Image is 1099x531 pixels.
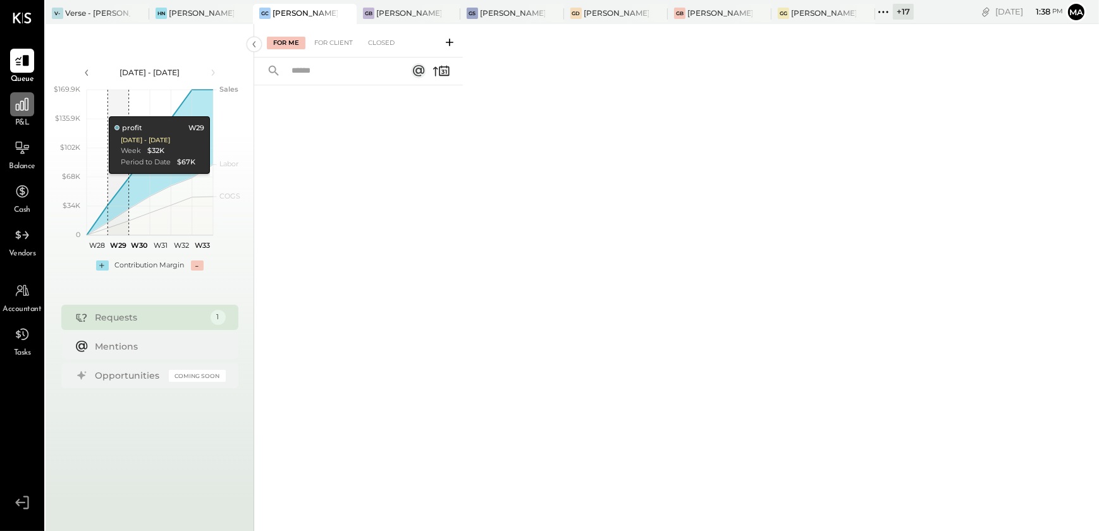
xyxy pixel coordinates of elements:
[1,279,44,315] a: Accountant
[95,340,219,353] div: Mentions
[65,8,130,18] div: Verse - [PERSON_NAME] Lankershim LLC
[169,370,226,382] div: Coming Soon
[267,37,305,49] div: For Me
[791,8,856,18] div: [PERSON_NAME] [GEOGRAPHIC_DATA]
[54,85,80,94] text: $169.9K
[153,241,167,250] text: W31
[1,49,44,85] a: Queue
[687,8,752,18] div: [PERSON_NAME] Back Bay
[121,157,171,168] div: Period to Date
[570,8,582,19] div: GD
[211,310,226,325] div: 1
[584,8,649,18] div: [PERSON_NAME] Downtown
[174,241,189,250] text: W32
[11,74,34,85] span: Queue
[1066,2,1086,22] button: Ma
[60,143,80,152] text: $102K
[308,37,359,49] div: For Client
[14,348,31,359] span: Tasks
[9,161,35,173] span: Balance
[55,114,80,123] text: $135.9K
[219,159,238,168] text: Labor
[121,146,141,156] div: Week
[1,180,44,216] a: Cash
[363,8,374,19] div: GB
[1,223,44,260] a: Vendors
[480,8,545,18] div: [PERSON_NAME] Seaport
[674,8,685,19] div: GB
[9,248,36,260] span: Vendors
[467,8,478,19] div: GS
[195,241,210,250] text: W33
[121,136,170,145] div: [DATE] - [DATE]
[52,8,63,19] div: V-
[1,136,44,173] a: Balance
[1,322,44,359] a: Tasks
[169,8,234,18] div: [PERSON_NAME]'s Nashville
[76,230,80,239] text: 0
[191,260,204,271] div: -
[95,369,163,382] div: Opportunities
[114,123,142,133] div: profit
[219,192,240,200] text: COGS
[177,157,195,168] div: $67K
[778,8,789,19] div: GG
[63,201,80,210] text: $34K
[96,260,109,271] div: +
[995,6,1063,18] div: [DATE]
[979,5,992,18] div: copy link
[96,67,204,78] div: [DATE] - [DATE]
[259,8,271,19] div: GC
[362,37,401,49] div: Closed
[95,311,204,324] div: Requests
[273,8,338,18] div: [PERSON_NAME] Causeway
[156,8,167,19] div: HN
[893,4,914,20] div: + 17
[188,123,204,133] div: W29
[219,85,238,94] text: Sales
[62,172,80,181] text: $68K
[1,92,44,129] a: P&L
[115,260,185,271] div: Contribution Margin
[15,118,30,129] span: P&L
[3,304,42,315] span: Accountant
[147,146,164,156] div: $32K
[14,205,30,216] span: Cash
[110,241,126,250] text: W29
[376,8,441,18] div: [PERSON_NAME] [GEOGRAPHIC_DATA]
[131,241,147,250] text: W30
[89,241,105,250] text: W28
